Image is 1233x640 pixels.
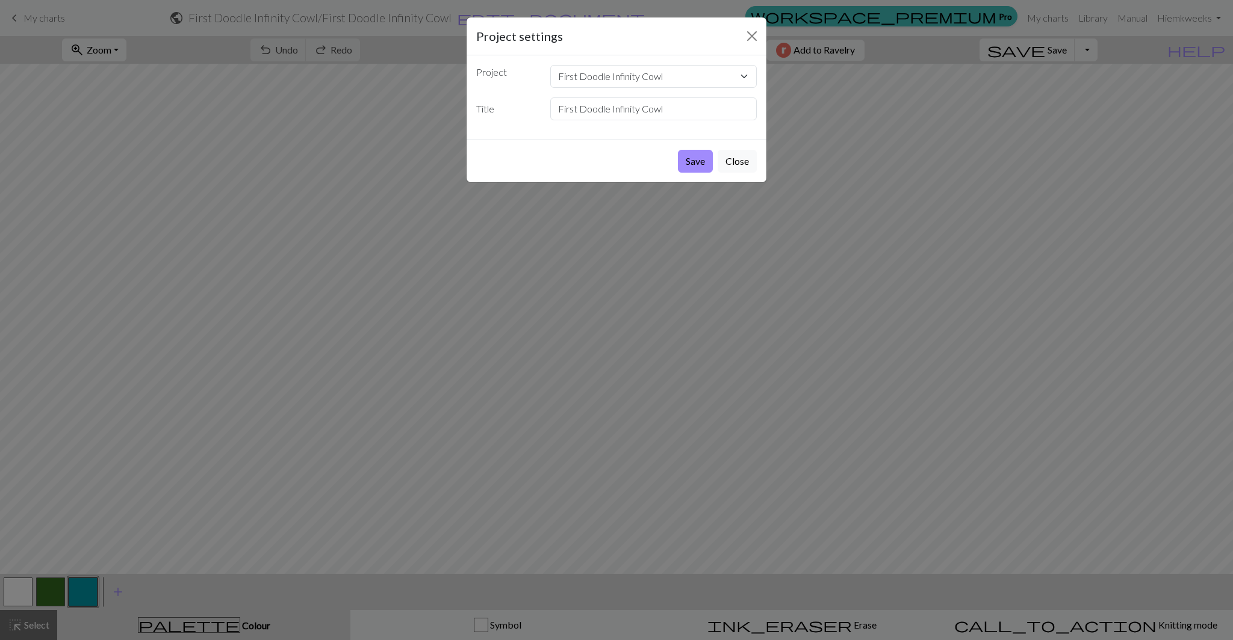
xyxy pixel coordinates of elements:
[742,26,762,46] button: Close
[476,27,563,45] h5: Project settings
[678,150,713,173] button: Save
[718,150,757,173] button: Close
[469,97,543,120] label: Title
[469,65,543,83] label: Project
